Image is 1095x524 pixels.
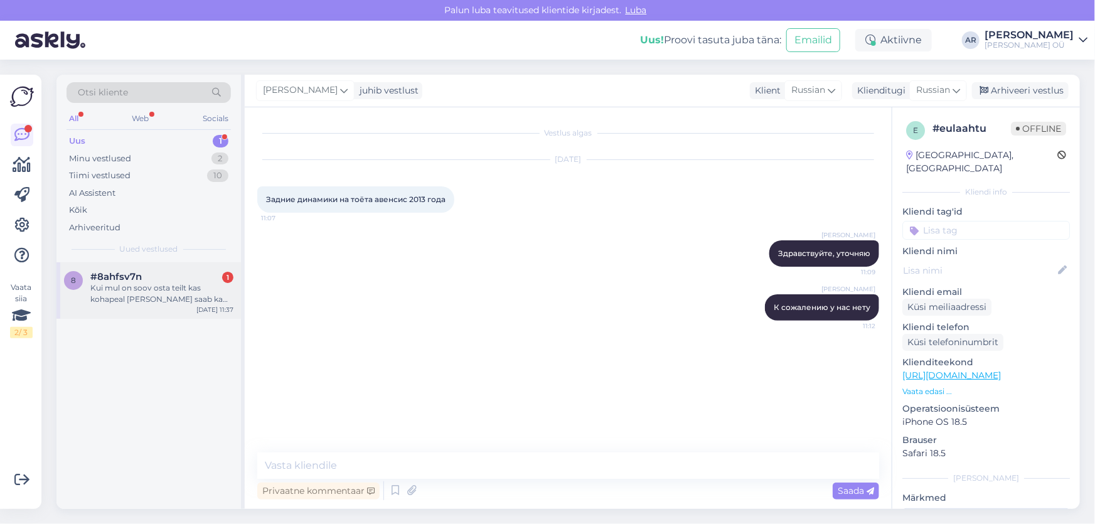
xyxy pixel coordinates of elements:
[90,271,142,282] span: #8ahfsv7n
[852,84,905,97] div: Klienditugi
[211,152,228,165] div: 2
[261,213,308,223] span: 11:07
[130,110,152,127] div: Web
[903,264,1055,277] input: Lisa nimi
[821,284,875,294] span: [PERSON_NAME]
[821,230,875,240] span: [PERSON_NAME]
[71,275,76,285] span: 8
[855,29,932,51] div: Aktiivne
[200,110,231,127] div: Socials
[972,82,1069,99] div: Arhiveeri vestlus
[902,356,1070,369] p: Klienditeekond
[774,302,870,312] span: К сожалению у нас нету
[902,402,1070,415] p: Operatsioonisüsteem
[902,491,1070,505] p: Märkmed
[10,327,33,338] div: 2 / 3
[791,83,825,97] span: Russian
[913,126,918,135] span: e
[906,149,1057,175] div: [GEOGRAPHIC_DATA], [GEOGRAPHIC_DATA]
[69,204,87,217] div: Kõik
[257,154,879,165] div: [DATE]
[902,434,1070,447] p: Brauser
[902,447,1070,460] p: Safari 18.5
[902,286,1070,299] p: Kliendi email
[257,127,879,139] div: Vestlus algas
[257,483,380,500] div: Privaatne kommentaar
[90,282,233,305] div: Kui mul on soov osta teilt kas kohapeal [PERSON_NAME] saab ka järelmaksu taotlust esitada?
[786,28,840,52] button: Emailid
[120,243,178,255] span: Uued vestlused
[902,205,1070,218] p: Kliendi tag'id
[902,321,1070,334] p: Kliendi telefon
[932,121,1011,136] div: # eulaahtu
[67,110,81,127] div: All
[838,485,874,496] span: Saada
[1011,122,1066,136] span: Offline
[355,84,419,97] div: juhib vestlust
[962,31,980,49] div: AR
[902,386,1070,397] p: Vaata edasi ...
[622,4,651,16] span: Luba
[10,282,33,338] div: Vaata siia
[778,249,870,258] span: Здравствуйте, уточняю
[985,30,1074,40] div: [PERSON_NAME]
[263,83,338,97] span: [PERSON_NAME]
[985,40,1074,50] div: [PERSON_NAME] OÜ
[902,245,1070,258] p: Kliendi nimi
[916,83,950,97] span: Russian
[78,86,128,99] span: Otsi kliente
[902,334,1003,351] div: Küsi telefoninumbrit
[10,85,34,109] img: Askly Logo
[640,34,664,46] b: Uus!
[902,221,1070,240] input: Lisa tag
[828,267,875,277] span: 11:09
[640,33,781,48] div: Proovi tasuta juba täna:
[902,186,1070,198] div: Kliendi info
[69,169,131,182] div: Tiimi vestlused
[69,222,120,234] div: Arhiveeritud
[222,272,233,283] div: 1
[902,473,1070,484] div: [PERSON_NAME]
[69,152,131,165] div: Minu vestlused
[750,84,781,97] div: Klient
[69,187,115,200] div: AI Assistent
[828,321,875,331] span: 11:12
[266,195,446,204] span: Задние динамики на тоёта авенсис 2013 года
[902,299,991,316] div: Küsi meiliaadressi
[902,370,1001,381] a: [URL][DOMAIN_NAME]
[902,415,1070,429] p: iPhone OS 18.5
[207,169,228,182] div: 10
[213,135,228,147] div: 1
[69,135,85,147] div: Uus
[985,30,1087,50] a: [PERSON_NAME][PERSON_NAME] OÜ
[196,305,233,314] div: [DATE] 11:37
